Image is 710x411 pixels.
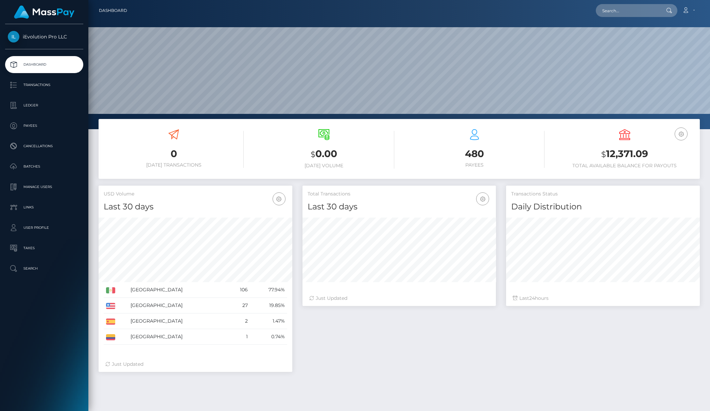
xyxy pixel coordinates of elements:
[513,295,693,302] div: Last hours
[8,141,81,151] p: Cancellations
[8,31,19,42] img: iEvolution Pro LLC
[106,303,115,309] img: US.png
[601,150,606,159] small: $
[250,282,287,298] td: 77.94%
[8,121,81,131] p: Payees
[404,162,544,168] h6: Payees
[5,260,83,277] a: Search
[8,263,81,274] p: Search
[5,97,83,114] a: Ledger
[104,201,287,213] h4: Last 30 days
[5,117,83,134] a: Payees
[254,163,394,169] h6: [DATE] Volume
[596,4,660,17] input: Search...
[511,191,695,198] h5: Transactions Status
[5,199,83,216] a: Links
[106,334,115,340] img: CO.png
[8,243,81,253] p: Taxes
[104,162,244,168] h6: [DATE] Transactions
[128,282,228,298] td: [GEOGRAPHIC_DATA]
[8,182,81,192] p: Manage Users
[308,191,491,198] h5: Total Transactions
[228,313,250,329] td: 2
[14,5,74,19] img: MassPay Logo
[228,329,250,345] td: 1
[5,34,83,40] span: iEvolution Pro LLC
[128,329,228,345] td: [GEOGRAPHIC_DATA]
[250,298,287,313] td: 19.85%
[99,3,127,18] a: Dashboard
[5,219,83,236] a: User Profile
[250,313,287,329] td: 1.47%
[404,147,544,160] h3: 480
[5,158,83,175] a: Batches
[8,161,81,172] p: Batches
[5,76,83,93] a: Transactions
[250,329,287,345] td: 0.74%
[105,361,285,368] div: Just Updated
[555,163,695,169] h6: Total Available Balance for Payouts
[104,147,244,160] h3: 0
[104,191,287,198] h5: USD Volume
[511,201,695,213] h4: Daily Distribution
[8,100,81,110] p: Ledger
[228,282,250,298] td: 106
[5,56,83,73] a: Dashboard
[254,147,394,161] h3: 0.00
[128,298,228,313] td: [GEOGRAPHIC_DATA]
[311,150,315,159] small: $
[8,202,81,212] p: Links
[8,223,81,233] p: User Profile
[8,80,81,90] p: Transactions
[106,319,115,325] img: ES.png
[5,240,83,257] a: Taxes
[308,201,491,213] h4: Last 30 days
[5,138,83,155] a: Cancellations
[309,295,489,302] div: Just Updated
[5,178,83,195] a: Manage Users
[228,298,250,313] td: 27
[555,147,695,161] h3: 12,371.09
[8,59,81,70] p: Dashboard
[106,287,115,293] img: MX.png
[128,313,228,329] td: [GEOGRAPHIC_DATA]
[529,295,535,301] span: 24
